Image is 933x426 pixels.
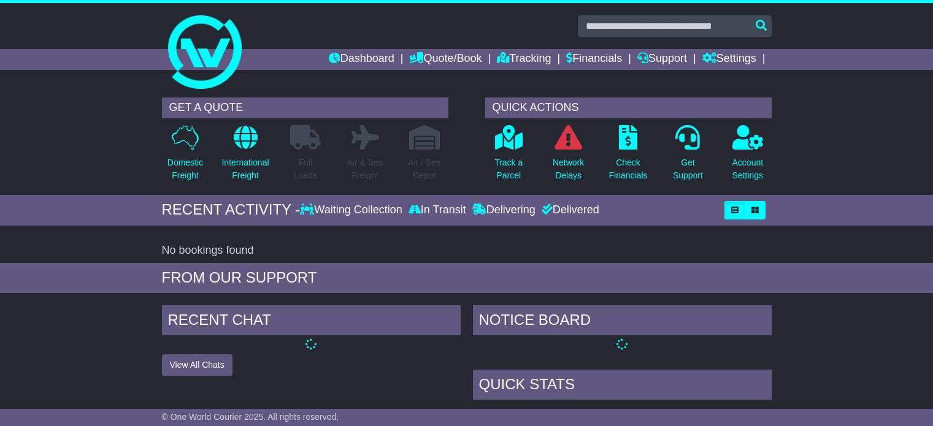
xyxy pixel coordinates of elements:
[702,49,756,70] a: Settings
[494,124,523,189] a: Track aParcel
[673,156,703,182] p: Get Support
[347,156,383,182] p: Air & Sea Freight
[221,124,269,189] a: InternationalFreight
[494,156,523,182] p: Track a Parcel
[162,269,772,287] div: FROM OUR SUPPORT
[539,203,599,217] div: Delivered
[329,49,394,70] a: Dashboard
[609,124,648,189] a: CheckFinancials
[162,201,301,219] div: RECENT ACTIVITY -
[167,124,204,189] a: DomesticFreight
[408,156,441,182] p: Air / Sea Depot
[162,412,339,422] span: © One World Courier 2025. All rights reserved.
[405,203,469,217] div: In Transit
[469,203,539,217] div: Delivering
[162,354,232,376] button: View All Chats
[637,49,687,70] a: Support
[485,97,772,118] div: QUICK ACTIONS
[732,124,764,189] a: AccountSettings
[732,156,764,182] p: Account Settings
[566,49,622,70] a: Financials
[300,203,405,217] div: Waiting Collection
[497,49,551,70] a: Tracking
[162,97,448,118] div: GET A QUOTE
[162,305,461,338] div: RECENT CHAT
[552,124,585,189] a: NetworkDelays
[409,49,482,70] a: Quote/Book
[553,156,584,182] p: Network Delays
[162,244,772,257] div: No bookings found
[609,156,648,182] p: Check Financials
[473,370,772,403] div: Quick Stats
[167,156,203,182] p: Domestic Freight
[473,305,772,338] div: NOTICE BOARD
[290,156,321,182] p: Full Loads
[672,124,704,189] a: GetSupport
[221,156,269,182] p: International Freight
